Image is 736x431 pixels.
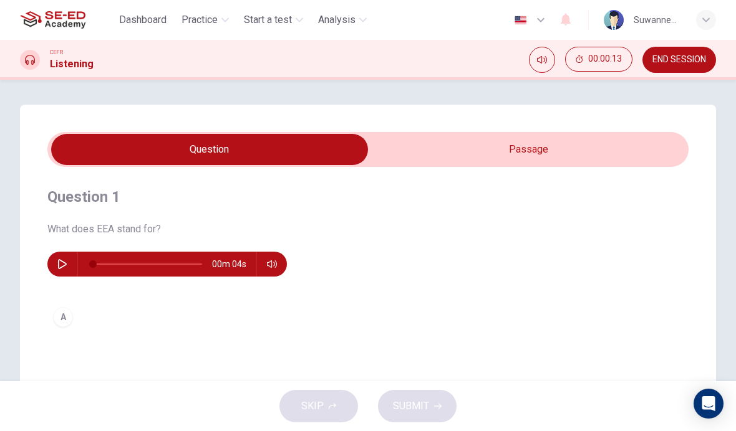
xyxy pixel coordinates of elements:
div: Suwannee Panalaicheewin [634,12,681,27]
div: A [53,307,73,327]
h4: Question 1 [47,187,689,207]
div: Open Intercom Messenger [694,389,724,419]
span: CEFR [50,48,63,57]
img: SE-ED Academy logo [20,7,85,32]
span: Analysis [318,12,356,27]
button: END SESSION [642,47,716,73]
button: Practice [177,9,234,31]
button: 00:00:13 [565,47,632,72]
div: Mute [529,47,555,73]
button: Dashboard [114,9,172,31]
span: END SESSION [652,55,706,65]
span: 00m 04s [212,252,256,277]
span: Practice [182,12,218,27]
a: SE-ED Academy logo [20,7,114,32]
div: Hide [565,47,632,73]
img: Profile picture [604,10,624,30]
button: A [47,301,689,333]
button: Analysis [313,9,372,31]
h1: Listening [50,57,94,72]
span: Dashboard [119,12,167,27]
span: Start a test [244,12,292,27]
span: What does EEA stand for? [47,222,689,237]
span: 00:00:13 [588,54,622,64]
button: Start a test [239,9,308,31]
img: en [513,16,528,25]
